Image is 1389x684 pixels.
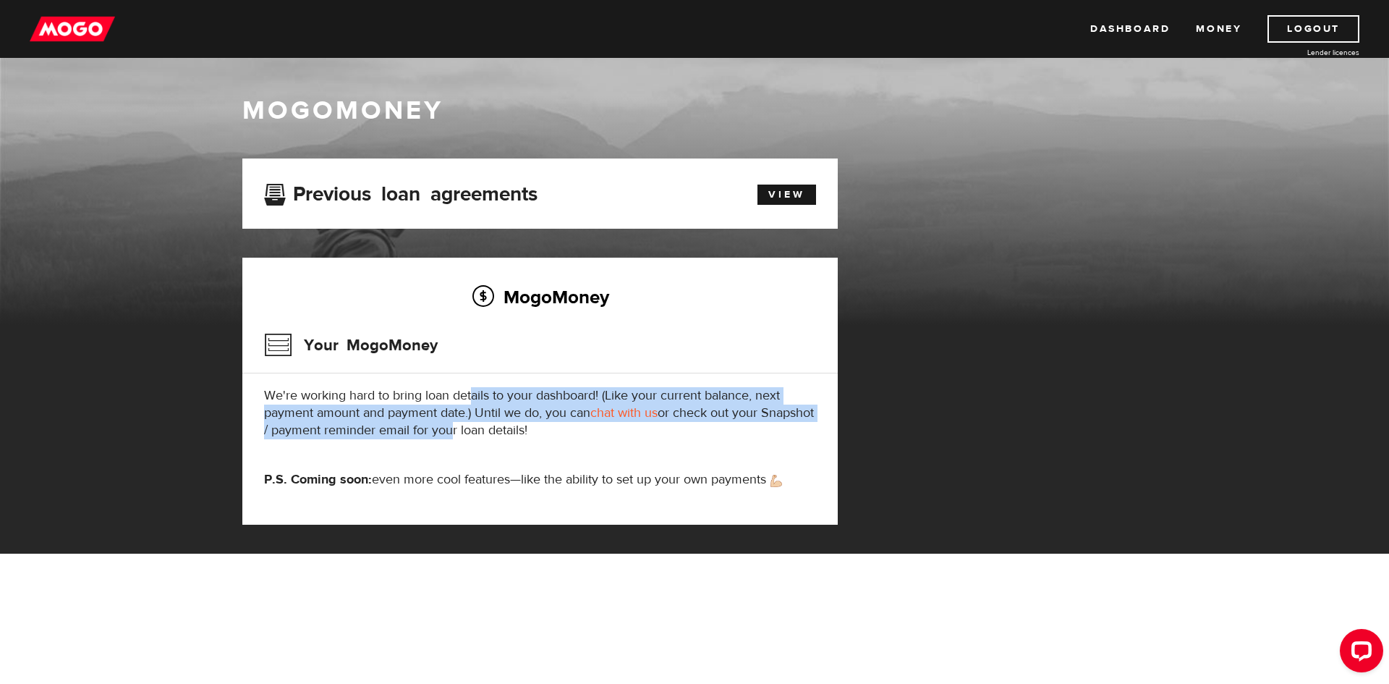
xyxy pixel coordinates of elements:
[590,405,658,421] a: chat with us
[1090,15,1170,43] a: Dashboard
[1267,15,1359,43] a: Logout
[242,96,1147,126] h1: MogoMoney
[1196,15,1241,43] a: Money
[264,326,438,364] h3: Your MogoMoney
[264,387,816,439] p: We're working hard to bring loan details to your dashboard! (Like your current balance, next paym...
[264,182,538,201] h3: Previous loan agreements
[770,475,782,487] img: strong arm emoji
[757,185,816,205] a: View
[30,15,115,43] img: mogo_logo-11ee424be714fa7cbb0f0f49df9e16ec.png
[264,282,816,312] h2: MogoMoney
[1328,623,1389,684] iframe: LiveChat chat widget
[1251,47,1359,58] a: Lender licences
[264,471,816,489] p: even more cool features—like the ability to set up your own payments
[264,471,372,488] strong: P.S. Coming soon:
